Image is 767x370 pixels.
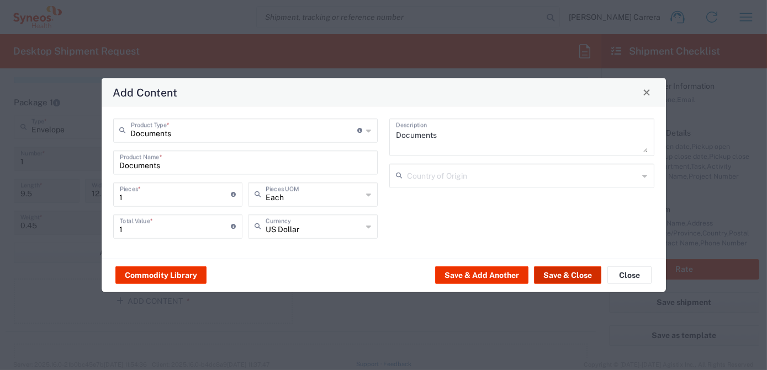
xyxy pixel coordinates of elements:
[534,266,601,284] button: Save & Close
[115,266,207,284] button: Commodity Library
[639,84,654,100] button: Close
[113,84,177,100] h4: Add Content
[607,266,652,284] button: Close
[435,266,528,284] button: Save & Add Another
